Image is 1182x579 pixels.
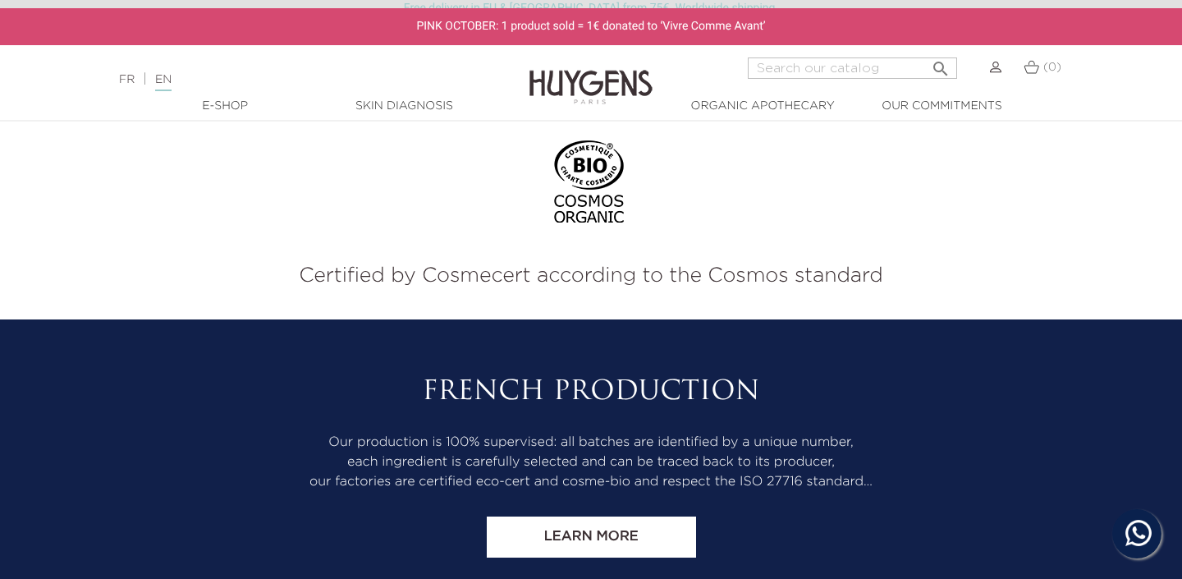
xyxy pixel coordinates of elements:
[748,57,957,79] input: Search
[529,44,653,107] img: Huygens
[135,453,1047,472] p: each ingredient is carefully selected and can be traced back to its producer,
[111,70,480,90] div: |
[1043,62,1061,73] span: (0)
[135,472,1047,492] p: our factories are certified eco-cert and cosme-bio and respect the ISO 27716 standard…
[119,74,135,85] a: FR
[155,74,172,91] a: EN
[135,433,1047,453] p: Our production is 100% supervised: all batches are identified by a unique number,
[931,54,951,74] i: 
[322,98,486,115] a: Skin Diagnosis
[12,260,1170,292] p: Certified by Cosmecert according to the Cosmos standard
[135,377,1047,408] h2: French production
[487,517,696,558] a: Learn more
[143,98,307,115] a: E-Shop
[859,98,1024,115] a: Our commitments
[680,98,845,115] a: Organic Apothecary
[548,140,635,241] img: logo bio cosmos
[926,53,955,75] button: 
